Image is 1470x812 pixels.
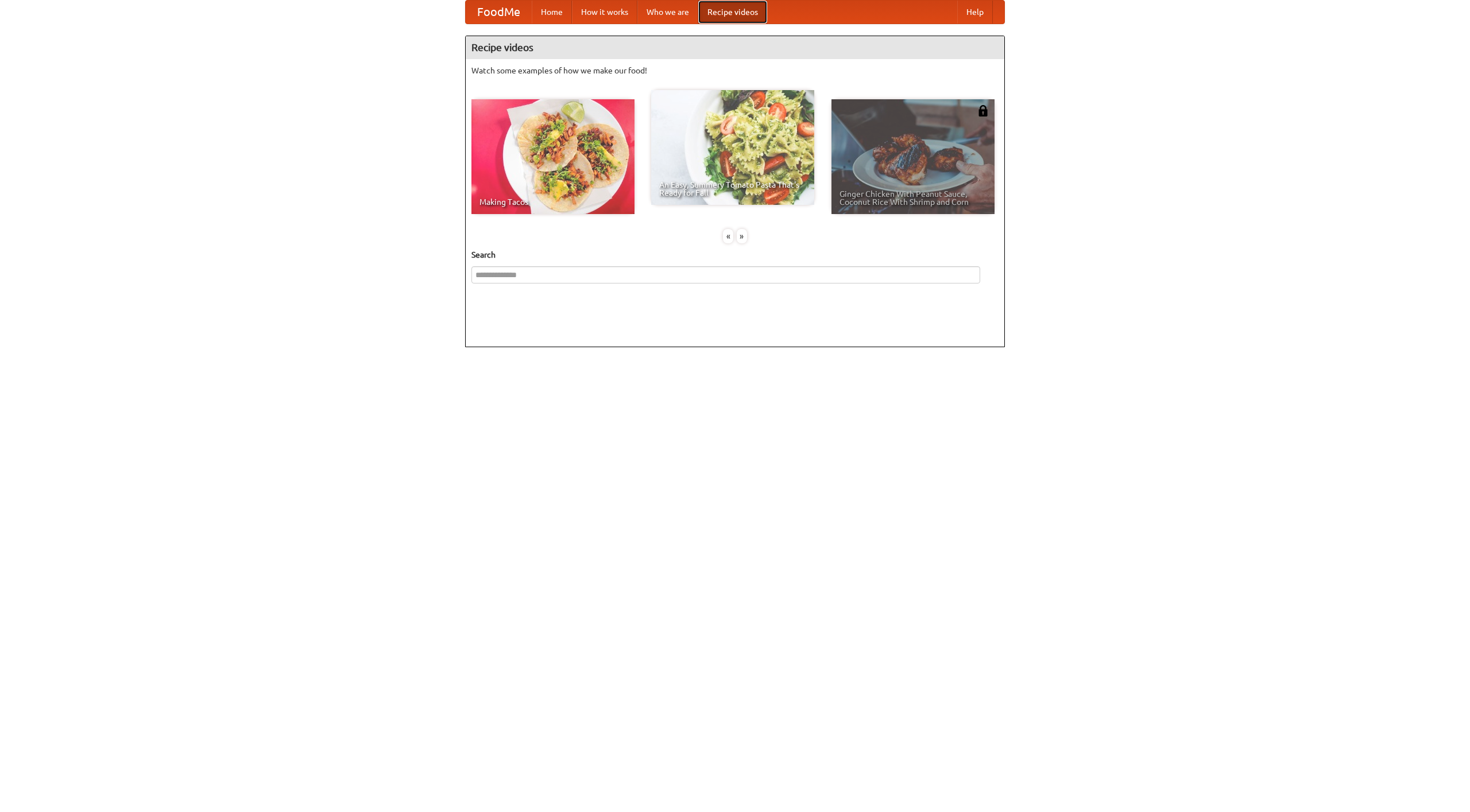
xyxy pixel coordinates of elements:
span: An Easy, Summery Tomato Pasta That's Ready for Fall [659,181,806,197]
a: FoodMe [466,1,532,24]
a: An Easy, Summery Tomato Pasta That's Ready for Fall [651,90,814,205]
a: Who we are [637,1,698,24]
a: Recipe videos [698,1,767,24]
h5: Search [471,249,999,261]
span: Making Tacos [479,198,626,206]
div: » [737,229,747,243]
a: Home [532,1,572,24]
img: 483408.png [977,105,989,116]
a: Help [957,1,993,24]
a: Making Tacos [471,99,635,214]
h4: Recipe videos [466,36,1004,59]
div: « [723,229,733,243]
a: How it works [572,1,637,24]
p: Watch some examples of how we make our food! [471,65,999,76]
